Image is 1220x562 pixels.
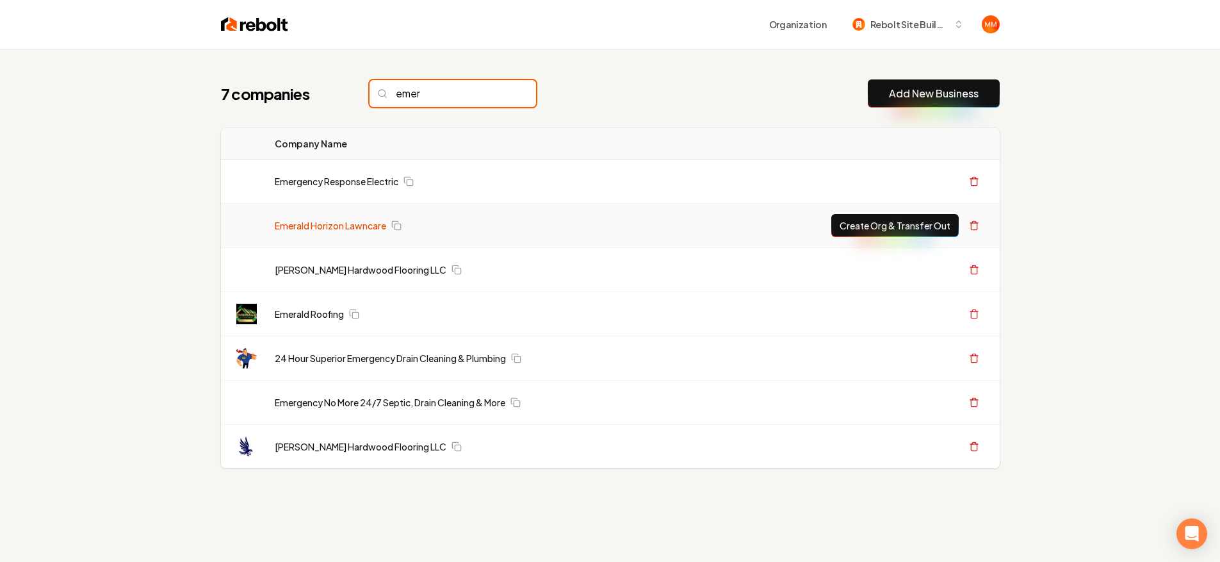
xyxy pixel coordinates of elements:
a: Emergency No More 24/7 Septic, Drain Cleaning & More [275,396,505,409]
span: Rebolt Site Builder [870,18,948,31]
img: Emerson Hardwood Flooring LLC logo [236,436,257,457]
a: [PERSON_NAME] Hardwood Flooring LLC [275,263,446,276]
img: Rebolt Logo [221,15,288,33]
a: Emerald Horizon Lawncare [275,219,386,232]
button: Organization [761,13,834,36]
img: Emerald Roofing logo [236,304,257,324]
button: Add New Business [868,79,1000,108]
th: Company Name [264,128,706,160]
a: 24 Hour Superior Emergency Drain Cleaning & Plumbing [275,352,506,365]
img: Matthew Meyer [982,15,1000,33]
button: Open user button [982,15,1000,33]
a: Add New Business [889,86,979,101]
img: Rebolt Site Builder [852,18,865,31]
img: 24 Hour Superior Emergency Drain Cleaning & Plumbing logo [236,348,257,368]
div: Open Intercom Messenger [1176,518,1207,549]
a: [PERSON_NAME] Hardwood Flooring LLC [275,440,446,453]
a: Emerald Roofing [275,308,344,320]
button: Create Org & Transfer Out [831,214,959,237]
input: Search... [370,80,536,107]
h1: 7 companies [221,83,344,104]
a: Emergency Response Electric [275,175,398,188]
